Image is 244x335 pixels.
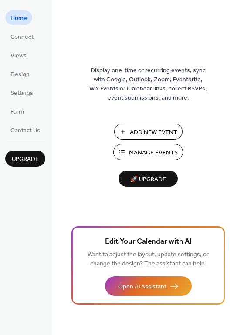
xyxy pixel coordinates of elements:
[129,148,178,157] span: Manage Events
[5,85,38,100] a: Settings
[105,236,192,248] span: Edit Your Calendar with AI
[105,276,192,296] button: Open AI Assistant
[5,67,35,81] a: Design
[10,126,40,135] span: Contact Us
[130,128,177,137] span: Add New Event
[10,14,27,23] span: Home
[10,70,30,79] span: Design
[89,66,207,103] span: Display one-time or recurring events, sync with Google, Outlook, Zoom, Eventbrite, Wix Events or ...
[5,151,45,167] button: Upgrade
[10,89,33,98] span: Settings
[12,155,39,164] span: Upgrade
[5,104,29,118] a: Form
[124,174,173,185] span: 🚀 Upgrade
[119,171,178,187] button: 🚀 Upgrade
[88,249,209,270] span: Want to adjust the layout, update settings, or change the design? The assistant can help.
[10,107,24,117] span: Form
[118,282,166,291] span: Open AI Assistant
[114,124,183,140] button: Add New Event
[5,123,45,137] a: Contact Us
[5,10,32,25] a: Home
[10,51,27,60] span: Views
[5,48,32,62] a: Views
[5,29,39,44] a: Connect
[113,144,183,160] button: Manage Events
[10,33,34,42] span: Connect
